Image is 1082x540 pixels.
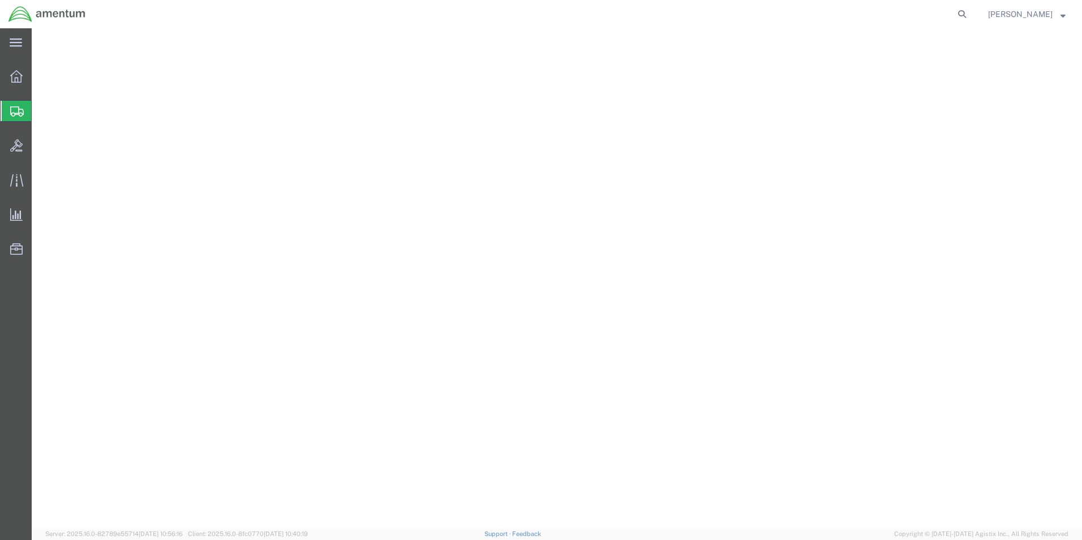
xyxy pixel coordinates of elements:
a: Support [484,530,513,537]
span: Cienna Green [988,8,1053,20]
span: Copyright © [DATE]-[DATE] Agistix Inc., All Rights Reserved [894,529,1068,539]
a: Feedback [512,530,541,537]
img: logo [8,6,86,23]
span: Client: 2025.16.0-8fc0770 [188,530,308,537]
button: [PERSON_NAME] [987,7,1066,21]
span: Server: 2025.16.0-82789e55714 [45,530,183,537]
span: [DATE] 10:40:19 [264,530,308,537]
iframe: FS Legacy Container [32,28,1082,528]
span: [DATE] 10:56:16 [139,530,183,537]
